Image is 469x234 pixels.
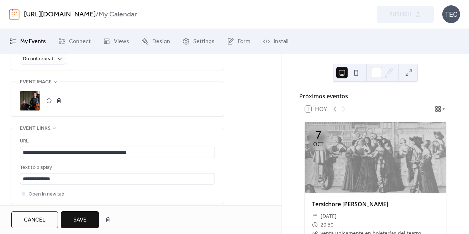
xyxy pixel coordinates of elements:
div: 7 [315,129,321,140]
div: TEC [442,5,460,23]
a: Design [136,32,175,51]
a: Tersichore [PERSON_NAME] [312,200,388,208]
a: [URL][DOMAIN_NAME] [24,8,96,21]
span: Event links [20,124,51,133]
span: Event image [20,78,52,87]
span: Design [152,37,170,46]
a: Form [222,32,256,51]
span: Open in new tab [28,190,64,199]
span: Install [274,37,288,46]
div: ​ [312,220,318,229]
span: Cancel [24,216,46,224]
span: Save [73,216,86,224]
span: 20:30 [321,220,333,229]
span: [DATE] [321,212,337,220]
button: Cancel [11,211,58,228]
b: My Calendar [99,8,137,21]
img: logo [9,9,20,20]
a: Install [258,32,294,51]
a: My Events [4,32,51,51]
b: / [96,8,99,21]
span: Settings [193,37,215,46]
div: ​ [312,212,318,220]
span: Views [114,37,129,46]
a: Settings [177,32,220,51]
span: Do not repeat [23,54,53,64]
div: oct [313,141,323,147]
div: ; [20,91,40,111]
span: Form [238,37,251,46]
div: Próximos eventos [299,92,452,100]
button: Save [61,211,99,228]
div: Text to display [20,163,214,172]
span: My Events [20,37,46,46]
a: Connect [53,32,96,51]
span: Connect [69,37,91,46]
div: URL [20,137,214,146]
a: Views [98,32,135,51]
